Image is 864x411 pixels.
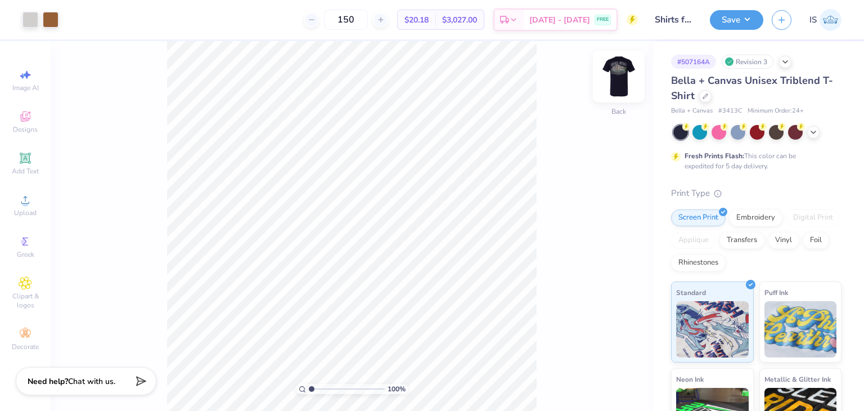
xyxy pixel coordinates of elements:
[671,254,726,271] div: Rhinestones
[685,151,744,160] strong: Fresh Prints Flash:
[676,287,706,298] span: Standard
[764,287,788,298] span: Puff Ink
[710,10,763,30] button: Save
[529,14,590,26] span: [DATE] - [DATE]
[28,376,68,387] strong: Need help?
[597,16,609,24] span: FREE
[68,376,115,387] span: Chat with us.
[809,9,841,31] a: IS
[404,14,429,26] span: $20.18
[14,208,37,217] span: Upload
[442,14,477,26] span: $3,027.00
[676,373,704,385] span: Neon Ink
[12,342,39,351] span: Decorate
[6,292,45,310] span: Clipart & logos
[764,373,831,385] span: Metallic & Glitter Ink
[748,106,804,116] span: Minimum Order: 24 +
[764,301,837,358] img: Puff Ink
[12,83,39,92] span: Image AI
[671,74,833,102] span: Bella + Canvas Unisex Triblend T-Shirt
[12,167,39,176] span: Add Text
[718,106,742,116] span: # 3413C
[17,250,34,259] span: Greek
[671,55,716,69] div: # 507164A
[729,209,782,226] div: Embroidery
[803,232,829,249] div: Foil
[388,384,406,394] span: 100 %
[676,301,749,358] img: Standard
[671,187,841,200] div: Print Type
[596,54,641,99] img: Back
[786,209,840,226] div: Digital Print
[646,8,701,31] input: Untitled Design
[685,151,823,171] div: This color can be expedited for 5 day delivery.
[719,232,764,249] div: Transfers
[671,232,716,249] div: Applique
[671,209,726,226] div: Screen Print
[611,106,626,117] div: Back
[13,125,38,134] span: Designs
[820,9,841,31] img: Ishita Singh
[324,10,368,30] input: – –
[671,106,713,116] span: Bella + Canvas
[809,14,817,26] span: IS
[768,232,799,249] div: Vinyl
[722,55,773,69] div: Revision 3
